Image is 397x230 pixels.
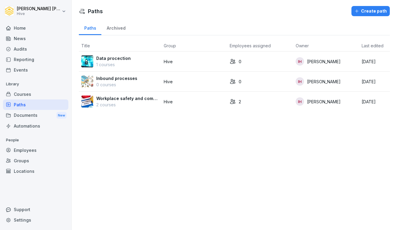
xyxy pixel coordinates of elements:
[3,89,68,99] a: Courses
[101,20,131,35] a: Archived
[239,58,241,65] p: 0
[296,77,304,86] div: IH
[17,12,61,16] p: Hive
[17,6,61,11] p: [PERSON_NAME] [PERSON_NAME]
[3,215,68,225] a: Settings
[354,8,387,14] div: Create path
[230,43,271,48] span: Employees assigned
[3,44,68,54] a: Audits
[164,99,225,105] p: Hive
[239,78,241,85] p: 0
[296,43,309,48] span: Owner
[3,204,68,215] div: Support
[96,95,159,102] p: Workplace safety and compliance
[362,43,384,48] span: Last edited
[239,99,241,105] p: 2
[3,110,68,121] a: DocumentsNew
[164,58,225,65] p: Hive
[3,121,68,131] a: Automations
[3,145,68,155] a: Employees
[88,7,103,15] h1: Paths
[3,54,68,65] a: Reporting
[3,79,68,89] p: Library
[96,81,137,88] p: 0 courses
[164,78,225,85] p: Hive
[3,166,68,176] a: Locations
[81,43,90,48] span: Title
[3,33,68,44] a: News
[307,58,341,65] p: [PERSON_NAME]
[3,23,68,33] a: Home
[81,96,93,108] img: twaxla64lrmeoq0ccgctjh1j.png
[296,57,304,66] div: IH
[3,155,68,166] a: Groups
[3,135,68,145] p: People
[307,99,341,105] p: [PERSON_NAME]
[3,65,68,75] a: Events
[81,75,93,87] img: lgvrtp88gd97oo8aolj9uxcj.png
[3,99,68,110] a: Paths
[56,112,67,119] div: New
[307,78,341,85] p: [PERSON_NAME]
[3,110,68,121] div: Documents
[161,40,227,52] th: Group
[351,6,390,16] button: Create path
[79,20,101,35] a: Paths
[81,55,93,67] img: cfgoccyp60bjzrdkkzfbgvdl.png
[296,97,304,106] div: IH
[96,61,131,68] p: 1 courses
[96,55,131,61] p: Data procection
[96,75,137,81] p: Inbound processes
[96,102,159,108] p: 2 courses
